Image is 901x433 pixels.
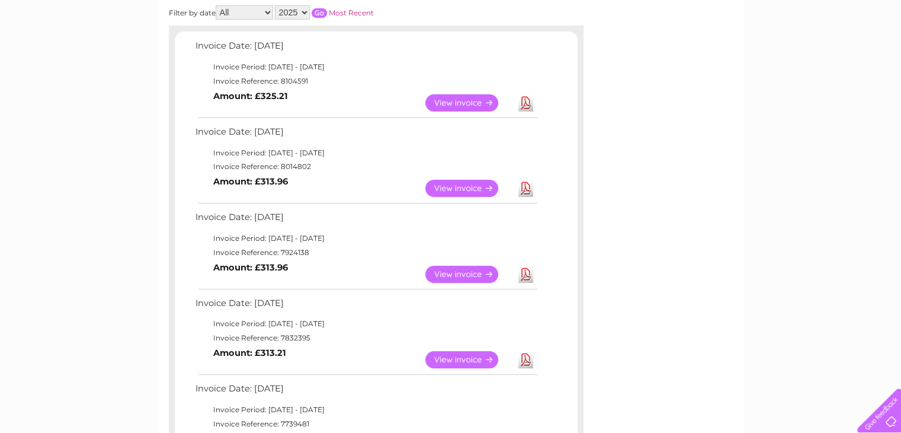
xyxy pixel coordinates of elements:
[171,7,731,58] div: Clear Business is a trading name of Verastar Limited (registered in [GEOGRAPHIC_DATA] No. 3667643...
[193,417,539,431] td: Invoice Reference: 7739481
[213,348,286,358] b: Amount: £313.21
[862,50,890,59] a: Log out
[193,231,539,246] td: Invoice Period: [DATE] - [DATE]
[193,38,539,60] td: Invoice Date: [DATE]
[798,50,815,59] a: Blog
[193,295,539,317] td: Invoice Date: [DATE]
[193,74,539,88] td: Invoice Reference: 8104591
[518,266,533,283] a: Download
[518,94,533,112] a: Download
[31,31,92,67] img: logo.png
[329,8,374,17] a: Most Recent
[692,50,715,59] a: Water
[193,246,539,260] td: Invoice Reference: 7924138
[193,209,539,231] td: Invoice Date: [DATE]
[678,6,759,21] a: 0333 014 3131
[193,317,539,331] td: Invoice Period: [DATE] - [DATE]
[822,50,851,59] a: Contact
[193,146,539,160] td: Invoice Period: [DATE] - [DATE]
[169,5,480,20] div: Filter by date
[193,160,539,174] td: Invoice Reference: 8014802
[213,176,288,187] b: Amount: £313.96
[518,180,533,197] a: Download
[755,50,791,59] a: Telecoms
[193,403,539,417] td: Invoice Period: [DATE] - [DATE]
[518,351,533,368] a: Download
[425,180,512,197] a: View
[193,381,539,403] td: Invoice Date: [DATE]
[193,124,539,146] td: Invoice Date: [DATE]
[425,266,512,283] a: View
[193,331,539,345] td: Invoice Reference: 7832395
[193,60,539,74] td: Invoice Period: [DATE] - [DATE]
[213,91,288,101] b: Amount: £325.21
[425,94,512,112] a: View
[425,351,512,368] a: View
[213,262,288,273] b: Amount: £313.96
[722,50,748,59] a: Energy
